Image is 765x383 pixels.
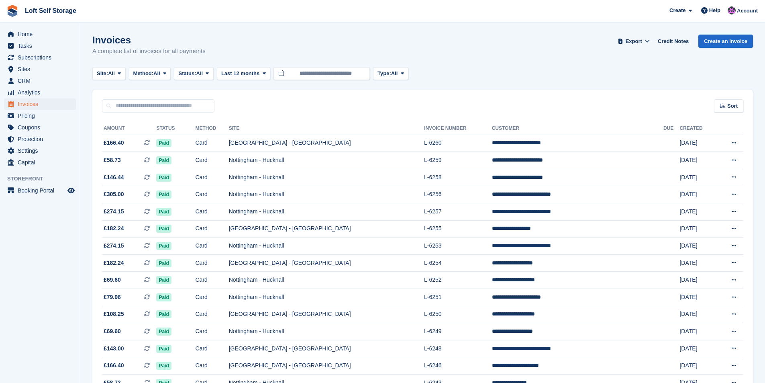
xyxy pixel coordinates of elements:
[104,276,121,284] span: £69.60
[104,293,121,301] span: £79.06
[424,254,492,272] td: L-6254
[679,220,716,238] td: [DATE]
[196,169,229,186] td: Card
[377,70,391,78] span: Type:
[156,328,171,336] span: Paid
[196,289,229,306] td: Card
[129,67,171,80] button: Method: All
[156,208,171,216] span: Paid
[4,63,76,75] a: menu
[424,169,492,186] td: L-6258
[424,357,492,375] td: L-6246
[4,110,76,121] a: menu
[92,35,206,45] h1: Invoices
[229,323,424,340] td: Nottingham - Hucknall
[679,340,716,357] td: [DATE]
[424,135,492,152] td: L-6260
[669,6,685,14] span: Create
[4,185,76,196] a: menu
[679,203,716,221] td: [DATE]
[679,254,716,272] td: [DATE]
[196,186,229,203] td: Card
[196,323,229,340] td: Card
[4,40,76,51] a: menu
[178,70,196,78] span: Status:
[424,122,492,135] th: Invoice Number
[104,310,124,318] span: £108.25
[104,139,124,147] span: £166.40
[18,98,66,110] span: Invoices
[66,186,76,195] a: Preview store
[18,63,66,75] span: Sites
[679,186,716,203] td: [DATE]
[196,203,229,221] td: Card
[196,238,229,255] td: Card
[679,152,716,169] td: [DATE]
[4,98,76,110] a: menu
[156,225,171,233] span: Paid
[229,152,424,169] td: Nottingham - Hucknall
[679,289,716,306] td: [DATE]
[196,220,229,238] td: Card
[424,289,492,306] td: L-6251
[679,306,716,323] td: [DATE]
[229,272,424,289] td: Nottingham - Hucknall
[156,174,171,182] span: Paid
[196,357,229,375] td: Card
[4,29,76,40] a: menu
[663,122,680,135] th: Due
[104,344,124,353] span: £143.00
[104,173,124,182] span: £146.44
[616,35,651,48] button: Export
[104,361,124,370] span: £166.40
[229,135,424,152] td: [GEOGRAPHIC_DATA] - [GEOGRAPHIC_DATA]
[108,70,115,78] span: All
[4,145,76,156] a: menu
[156,310,171,318] span: Paid
[679,122,716,135] th: Created
[229,186,424,203] td: Nottingham - Hucknall
[104,207,124,216] span: £274.15
[373,67,408,80] button: Type: All
[196,340,229,357] td: Card
[18,75,66,86] span: CRM
[727,102,738,110] span: Sort
[679,169,716,186] td: [DATE]
[221,70,259,78] span: Last 12 months
[229,289,424,306] td: Nottingham - Hucknall
[104,259,124,267] span: £182.24
[679,357,716,375] td: [DATE]
[229,340,424,357] td: [GEOGRAPHIC_DATA] - [GEOGRAPHIC_DATA]
[153,70,160,78] span: All
[737,7,758,15] span: Account
[424,186,492,203] td: L-6256
[709,6,720,14] span: Help
[229,254,424,272] td: [GEOGRAPHIC_DATA] - [GEOGRAPHIC_DATA]
[229,122,424,135] th: Site
[92,47,206,56] p: A complete list of invoices for all payments
[4,75,76,86] a: menu
[102,122,156,135] th: Amount
[424,340,492,357] td: L-6248
[156,293,171,301] span: Paid
[196,70,203,78] span: All
[156,122,195,135] th: Status
[22,4,80,17] a: Loft Self Storage
[229,306,424,323] td: [GEOGRAPHIC_DATA] - [GEOGRAPHIC_DATA]
[104,156,121,164] span: £58.73
[92,67,126,80] button: Site: All
[424,238,492,255] td: L-6253
[156,276,171,284] span: Paid
[18,145,66,156] span: Settings
[97,70,108,78] span: Site:
[196,254,229,272] td: Card
[6,5,18,17] img: stora-icon-8386f47178a22dfd0bd8f6a31ec36ba5ce8667c1dd55bd0f319d3a0aa187defe.svg
[4,52,76,63] a: menu
[156,259,171,267] span: Paid
[156,345,171,353] span: Paid
[655,35,692,48] a: Credit Notes
[18,185,66,196] span: Booking Portal
[4,157,76,168] a: menu
[104,190,124,199] span: £305.00
[4,133,76,145] a: menu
